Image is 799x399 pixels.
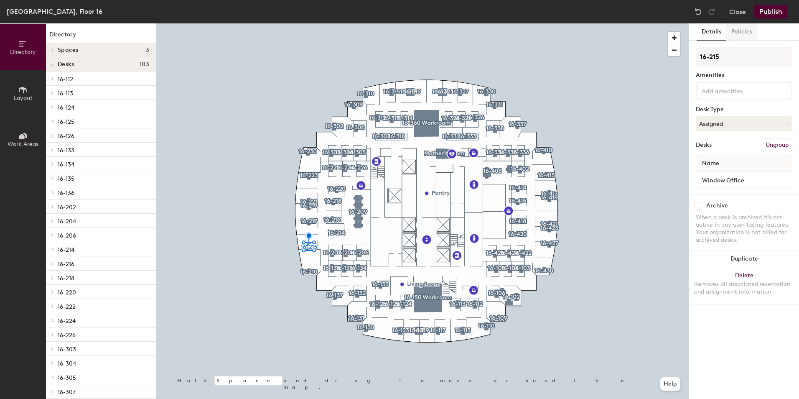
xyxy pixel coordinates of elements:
[706,202,728,209] div: Archive
[58,133,74,140] span: 16-126
[700,85,775,95] input: Add amenities
[754,5,787,18] button: Publish
[762,138,792,152] button: Ungroup
[58,147,74,154] span: 16-133
[696,142,712,148] div: Desks
[146,47,149,54] span: 3
[10,49,36,56] span: Directory
[14,95,33,102] span: Layout
[689,251,799,267] button: Duplicate
[58,261,74,268] span: 16-216
[58,104,74,111] span: 16-124
[58,232,76,239] span: 16-206
[58,332,76,339] span: 16-226
[689,267,799,304] button: DeleteRemoves all associated reservation and assignment information
[58,246,74,253] span: 16-214
[696,116,792,131] button: Assigned
[58,76,73,83] span: 16-112
[58,374,76,381] span: 16-305
[58,346,76,353] span: 16-303
[58,275,74,282] span: 16-218
[694,8,702,16] img: Undo
[698,156,723,171] span: Name
[707,8,716,16] img: Redo
[58,360,76,367] span: 16-304
[696,106,792,113] div: Desk Type
[58,389,76,396] span: 16-307
[8,141,38,148] span: Work Areas
[696,72,792,79] div: Amenities
[58,61,74,68] span: Desks
[694,281,794,296] div: Removes all associated reservation and assignment information
[58,189,74,197] span: 16-136
[58,204,76,211] span: 16-202
[696,214,792,244] div: When a desk is archived it's not active in any user-facing features. Your organization is not bil...
[697,23,726,41] button: Details
[660,377,680,391] button: Help
[726,23,757,41] button: Policies
[729,5,746,18] button: Close
[58,175,74,182] span: 16-135
[7,6,102,17] div: [GEOGRAPHIC_DATA], Floor 16
[58,161,74,168] span: 16-134
[58,218,76,225] span: 16-204
[58,317,76,325] span: 16-224
[58,289,76,296] span: 16-220
[46,30,156,43] h1: Directory
[58,303,76,310] span: 16-222
[58,118,74,125] span: 16-125
[698,174,790,186] input: Unnamed desk
[140,61,149,68] span: 103
[58,90,73,97] span: 16-113
[58,47,79,54] span: Spaces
